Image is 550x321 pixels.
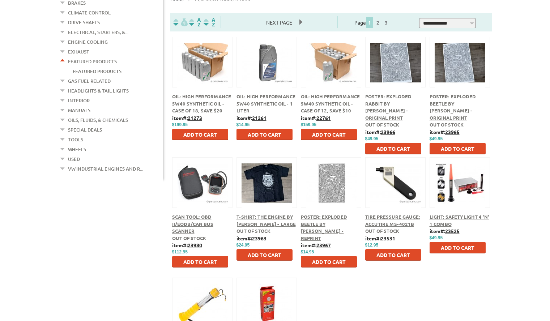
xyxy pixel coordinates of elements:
a: Climate Control [68,8,111,17]
a: Oil: High Performance 5w40 Synthetic Oil - Case of 12, Save $10 [301,93,360,114]
u: 23525 [445,228,460,234]
b: item#: [365,235,395,241]
a: Next Page [259,19,299,26]
a: Gas Fuel Related [68,76,111,86]
span: $14.95 [301,249,314,254]
span: Out of stock [365,121,399,128]
b: item#: [301,242,331,248]
u: 21261 [252,115,267,121]
a: Headlights & Tail Lights [68,86,129,95]
a: Poster: Exploded Rabbit by [PERSON_NAME] - Original Print [365,93,412,121]
a: Wheels [68,145,86,154]
button: Add to Cart [365,249,421,261]
span: $49.95 [430,136,443,141]
span: Add to Cart [183,258,217,265]
button: Add to Cart [430,242,486,253]
a: Used [68,154,80,164]
button: Add to Cart [172,256,228,267]
span: $14.95 [236,122,250,127]
span: Add to Cart [248,252,281,258]
span: Add to Cart [248,131,281,138]
b: item#: [301,115,331,121]
a: Engine Cooling [68,37,108,47]
a: Drive Shafts [68,18,100,27]
span: $112.95 [172,249,188,254]
span: Out of stock [236,228,270,234]
button: Add to Cart [301,256,357,267]
span: 1 [366,17,373,28]
b: item#: [430,228,460,234]
a: Exhaust [68,47,89,56]
a: Scan Tool: OBD II/EODB/CAN bus Scanner [172,214,213,234]
span: Add to Cart [183,131,217,138]
a: Oil: High Performance 5w40 Synthetic Oil - 1 Liter [236,93,295,114]
button: Add to Cart [172,129,228,140]
a: Interior [68,96,90,105]
a: Manuals [68,106,90,115]
button: Add to Cart [301,129,357,140]
a: Tire Pressure Gauge: Accutire MS-4021B [365,214,420,227]
b: item#: [365,129,395,135]
img: filterpricelow.svg [173,18,188,26]
a: Oils, Fluids, & Chemicals [68,115,128,125]
span: $49.95 [430,235,443,240]
button: Add to Cart [236,249,293,261]
a: VW Industrial Engines and R... [68,164,143,174]
a: 3 [383,19,389,26]
a: Special Deals [68,125,102,134]
a: 2 [375,19,381,26]
span: $199.95 [172,122,188,127]
a: Electrical, Starters, &... [68,27,128,37]
u: 23966 [381,129,395,135]
div: Page [337,16,406,28]
u: 23531 [381,235,395,241]
span: Add to Cart [441,145,474,152]
span: Out of stock [430,121,464,128]
span: Add to Cart [376,145,410,152]
button: Add to Cart [430,143,486,154]
a: Featured Products [73,67,121,76]
a: Poster: Exploded Beetle by [PERSON_NAME] - Reprint [301,214,347,241]
b: item#: [236,115,267,121]
span: Add to Cart [376,252,410,258]
b: item#: [430,129,460,135]
img: Sort by Sales Rank [202,18,217,26]
u: 23980 [188,242,202,248]
span: Out of stock [172,235,206,241]
button: Add to Cart [236,129,293,140]
a: Light: Safety Light 4 'n' 1 Combo [430,214,489,227]
u: 23963 [252,235,267,241]
a: Poster: Exploded Beetle by [PERSON_NAME] - Original Print [430,93,476,121]
span: Next Page [259,17,299,28]
span: $12.95 [365,243,379,248]
span: Add to Cart [312,258,346,265]
u: 23967 [316,242,331,248]
b: item#: [236,235,267,241]
a: Tools [68,135,83,144]
b: item#: [172,242,202,248]
button: Add to Cart [365,143,421,154]
span: Out of stock [365,228,399,234]
span: Add to Cart [312,131,346,138]
span: $24.95 [236,243,250,248]
u: 22761 [316,115,331,121]
b: item#: [172,115,202,121]
span: $49.95 [365,136,379,141]
u: 21273 [188,115,202,121]
a: Featured Products [68,57,117,66]
a: T-Shirt: The Engine by [PERSON_NAME] - Large [236,214,296,227]
span: $159.95 [301,122,316,127]
span: Add to Cart [441,244,474,251]
a: Oil: High Performance 5w40 Synthetic Oil - Case of 18, Save $20 [172,93,231,114]
u: 23965 [445,129,460,135]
